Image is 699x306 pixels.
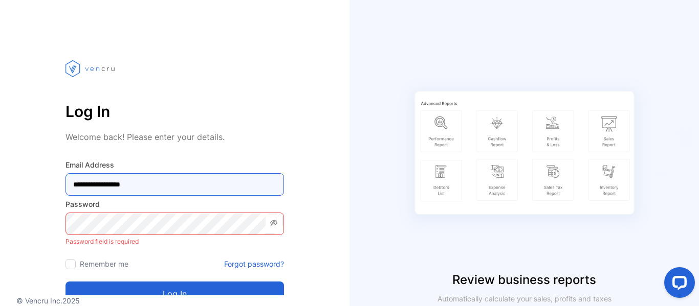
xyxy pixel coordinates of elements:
button: Log in [65,281,284,306]
img: vencru logo [65,41,117,96]
p: Welcome back! Please enter your details. [65,131,284,143]
label: Password [65,199,284,209]
img: slider image [397,41,652,271]
p: Log In [65,99,284,124]
label: Remember me [80,260,128,268]
iframe: LiveChat chat widget [656,263,699,306]
label: Email Address [65,159,284,170]
p: Automatically calculate your sales, profits and taxes [426,293,623,304]
p: Review business reports [349,271,699,289]
p: Password field is required [65,235,284,248]
a: Forgot password? [224,258,284,269]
